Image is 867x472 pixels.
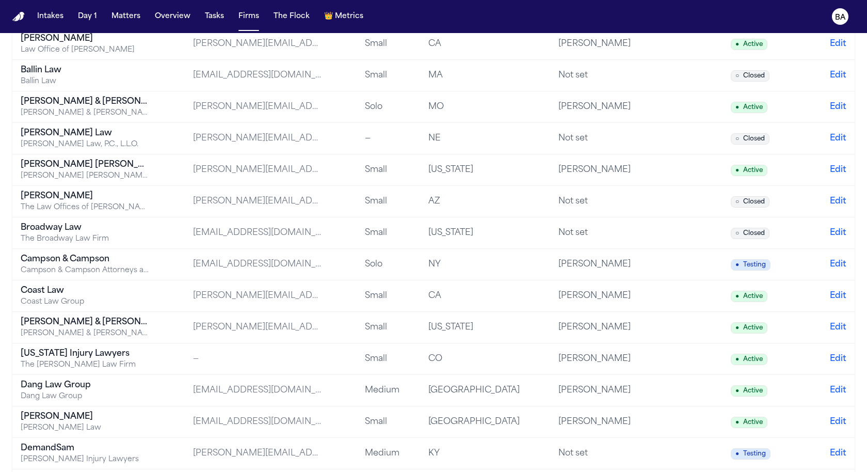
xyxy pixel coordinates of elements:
[731,354,767,365] span: Active
[558,227,687,239] div: Not set
[21,33,150,45] div: [PERSON_NAME]
[735,292,739,301] span: ●
[735,418,739,427] span: ●
[830,132,846,145] button: Edit
[830,38,846,50] button: Edit
[428,447,542,460] div: KY
[731,448,770,460] span: Testing
[193,101,322,113] div: [PERSON_NAME][EMAIL_ADDRESS][DOMAIN_NAME]
[428,258,542,271] div: NY
[735,450,739,458] span: ●
[193,353,322,365] div: —
[74,7,101,26] button: Day 1
[830,384,846,397] button: Edit
[731,291,767,302] span: Active
[830,258,846,271] button: Edit
[21,265,150,276] div: Campson & Campson Attorneys at Law
[320,7,367,26] button: crownMetrics
[428,69,542,82] div: MA
[428,38,542,50] div: CA
[735,387,739,395] span: ●
[365,258,412,271] div: Solo
[735,324,739,332] span: ●
[428,353,542,365] div: CO
[830,69,846,82] button: Edit
[558,69,687,82] div: Not set
[21,171,150,181] div: [PERSON_NAME] [PERSON_NAME] Trial Attorneys
[428,321,542,334] div: [US_STATE]
[21,360,150,370] div: The [PERSON_NAME] Law Firm
[365,164,412,176] div: Small
[731,133,769,145] span: Closed
[21,159,150,171] div: [PERSON_NAME] [PERSON_NAME]
[193,258,322,271] div: [EMAIL_ADDRESS][DOMAIN_NAME]
[558,132,687,145] div: Not set
[193,195,322,208] div: [PERSON_NAME][EMAIL_ADDRESS][DOMAIN_NAME]
[365,38,412,50] div: Small
[735,229,739,238] span: ○
[731,165,767,176] span: Active
[234,7,263,26] button: Firms
[21,391,150,402] div: Dang Law Group
[558,447,687,460] div: Not set
[151,7,195,26] button: Overview
[193,69,322,82] div: [EMAIL_ADDRESS][DOMAIN_NAME]
[558,290,687,302] div: [PERSON_NAME]
[735,40,739,49] span: ●
[365,227,412,239] div: Small
[21,222,150,234] div: Broadway Law
[830,290,846,302] button: Edit
[365,101,412,113] div: Solo
[735,166,739,175] span: ●
[21,423,150,433] div: [PERSON_NAME] Law
[107,7,145,26] button: Matters
[21,202,150,213] div: The Law Offices of [PERSON_NAME], PLLC
[193,164,322,176] div: [PERSON_NAME][EMAIL_ADDRESS][PERSON_NAME][DOMAIN_NAME]
[12,12,25,22] img: Finch Logo
[12,12,25,22] a: Home
[428,132,542,145] div: NE
[193,384,322,397] div: [EMAIL_ADDRESS][DOMAIN_NAME]
[21,411,150,423] div: [PERSON_NAME]
[731,39,767,50] span: Active
[830,447,846,460] button: Edit
[735,198,739,206] span: ○
[193,447,322,460] div: [PERSON_NAME][EMAIL_ADDRESS][DOMAIN_NAME]
[21,442,150,454] div: DemandSam
[830,195,846,208] button: Edit
[830,164,846,176] button: Edit
[731,385,767,397] span: Active
[558,384,687,397] div: [PERSON_NAME]
[21,76,150,87] div: Ballin Law
[558,416,687,428] div: [PERSON_NAME]
[365,195,412,208] div: Small
[558,258,687,271] div: [PERSON_NAME]
[193,416,322,428] div: [EMAIL_ADDRESS][DOMAIN_NAME]
[558,321,687,334] div: [PERSON_NAME]
[830,101,846,113] button: Edit
[731,70,769,82] span: Closed
[365,384,412,397] div: Medium
[735,355,739,364] span: ●
[269,7,314,26] button: The Flock
[830,416,846,428] button: Edit
[830,353,846,365] button: Edit
[201,7,228,26] a: Tasks
[830,321,846,334] button: Edit
[365,69,412,82] div: Small
[21,64,150,76] div: Ballin Law
[428,416,542,428] div: [GEOGRAPHIC_DATA]
[735,103,739,112] span: ●
[21,96,150,108] div: [PERSON_NAME] & [PERSON_NAME]
[558,38,687,50] div: [PERSON_NAME]
[193,132,322,145] div: [PERSON_NAME][EMAIL_ADDRESS][PERSON_NAME][DOMAIN_NAME]
[735,72,739,80] span: ○
[558,101,687,113] div: [PERSON_NAME]
[558,164,687,176] div: [PERSON_NAME]
[731,417,767,428] span: Active
[428,384,542,397] div: [GEOGRAPHIC_DATA]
